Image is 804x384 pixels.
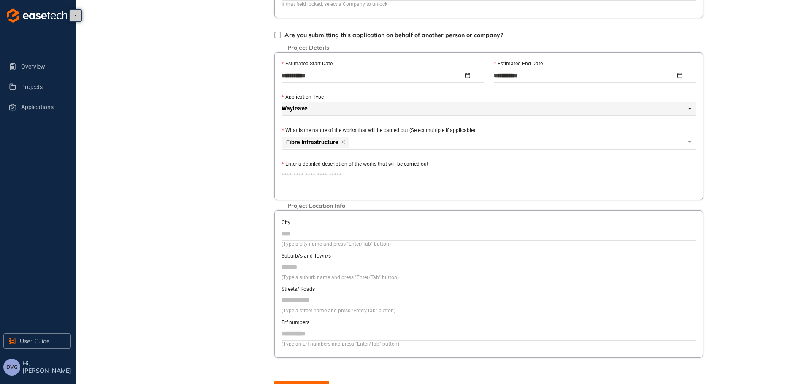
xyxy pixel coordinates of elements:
[3,333,71,349] button: User Guide
[282,274,696,282] div: (Type a suburb name and press "Enter/Tab" button)
[282,340,696,348] div: (Type an Erf numbers and press "Enter/Tab" button)
[282,327,696,340] input: Erf numbers
[283,202,349,209] span: Project Location Info
[282,252,331,260] label: Suburb/s and Town/s
[282,285,315,293] label: Streets/ Roads
[282,126,475,134] label: What is the nature of the works that will be carried out (Select multiple if applicable)
[494,71,676,80] input: Estimated End Date
[282,294,696,306] input: Streets/ Roads
[286,139,338,145] span: Fibre Infrastructure
[282,319,309,327] label: Erf numbers
[21,99,64,115] span: Applications
[282,227,696,240] input: City
[6,364,18,370] span: DVG
[282,71,463,80] input: Estimated Start Date
[282,137,349,148] span: Fibre Infrastructure
[494,60,543,68] label: Estimated End Date
[22,360,73,374] span: Hi, [PERSON_NAME]
[282,102,691,115] span: Wayleave
[282,0,696,8] div: If that field locked, select a Company to unlock
[21,58,64,75] span: Overview
[282,240,696,248] div: (Type a city name and press "Enter/Tab" button)
[21,78,64,95] span: Projects
[3,359,20,376] button: DVG
[282,93,324,101] label: Application Type
[20,336,50,346] span: User Guide
[7,8,67,23] img: logo
[282,307,696,315] div: (Type a street name and press "Enter/Tab" button)
[282,60,333,68] label: Estimated Start Date
[351,137,353,147] input: What is the nature of the works that will be carried out (Select multiple if applicable)
[282,160,428,168] label: Enter a detailed description of the works that will be carried out
[283,44,333,51] span: Project Details
[282,169,696,183] textarea: Enter a detailed description of the works that will be carried out
[282,260,696,273] input: Suburb/s and Town/s
[282,219,290,227] label: City
[284,31,503,39] span: Are you submitting this application on behalf of another person or company?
